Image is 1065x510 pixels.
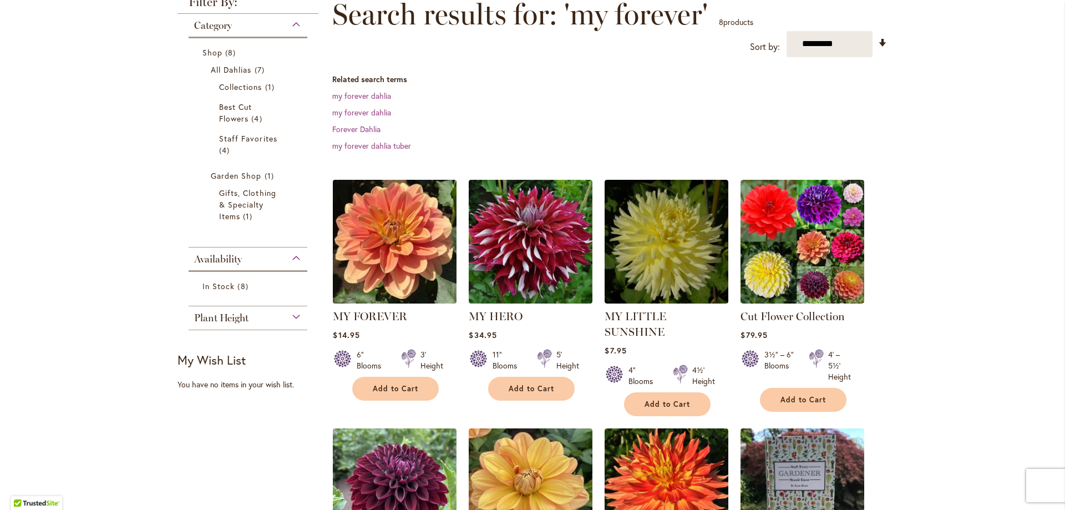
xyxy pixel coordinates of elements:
a: MY HERO [469,310,523,323]
a: Collections [219,81,280,93]
span: Best Cut Flowers [219,102,252,124]
span: In Stock [202,281,235,291]
a: Best Cut Flowers [219,101,280,124]
div: 3' Height [420,349,443,371]
strong: My Wish List [177,352,246,368]
img: CUT FLOWER COLLECTION [741,180,864,304]
a: my forever dahlia [332,107,391,118]
span: $7.95 [605,345,626,356]
p: products [719,13,753,31]
div: 3½" – 6" Blooms [764,349,795,382]
span: 1 [265,170,277,181]
span: 4 [251,113,265,124]
a: MY FOREVER [333,295,457,306]
span: Garden Shop [211,170,262,181]
img: My Hero [469,180,592,304]
span: 8 [225,47,239,58]
a: My Hero [469,295,592,306]
a: MY LITTLE SUNSHINE [605,295,728,306]
div: 5' Height [556,349,579,371]
div: 11" Blooms [493,349,524,371]
label: Sort by: [750,37,780,57]
span: All Dahlias [211,64,252,75]
a: CUT FLOWER COLLECTION [741,295,864,306]
a: Garden Shop [211,170,288,181]
span: 4 [219,144,232,156]
iframe: Launch Accessibility Center [8,471,39,502]
span: $79.95 [741,330,767,340]
a: Forever Dahlia [332,124,381,134]
a: my forever dahlia [332,90,391,101]
a: Cut Flower Collection [741,310,845,323]
span: Gifts, Clothing & Specialty Items [219,188,276,221]
span: Add to Cart [780,395,826,405]
span: $14.95 [333,330,359,340]
a: Staff Favorites [219,133,280,156]
div: 4½' Height [692,365,715,387]
dt: Related search terms [332,74,887,85]
a: In Stock 8 [202,280,296,292]
span: Add to Cart [645,400,690,409]
span: Shop [202,47,222,58]
a: Gifts, Clothing &amp; Specialty Items [219,187,280,222]
button: Add to Cart [488,377,575,401]
img: MY LITTLE SUNSHINE [605,180,728,304]
span: Add to Cart [373,384,418,393]
img: MY FOREVER [330,176,460,306]
span: Availability [194,253,242,265]
div: You have no items in your wish list. [177,379,326,390]
a: MY FOREVER [333,310,407,323]
button: Add to Cart [352,377,439,401]
div: 6" Blooms [357,349,388,371]
span: Category [194,19,232,32]
a: Shop [202,47,296,58]
button: Add to Cart [624,392,711,416]
button: Add to Cart [760,388,846,412]
span: Plant Height [194,312,248,324]
a: All Dahlias [211,64,288,75]
span: 8 [237,280,251,292]
span: 7 [255,64,267,75]
span: 8 [719,17,723,27]
span: $34.95 [469,330,496,340]
span: 1 [265,81,277,93]
span: Add to Cart [509,384,554,393]
div: 4' – 5½' Height [828,349,851,382]
div: 4" Blooms [628,365,660,387]
span: 1 [243,210,255,222]
span: Collections [219,82,262,92]
span: Staff Favorites [219,133,277,144]
a: my forever dahlia tuber [332,140,411,151]
a: MY LITTLE SUNSHINE [605,310,666,339]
